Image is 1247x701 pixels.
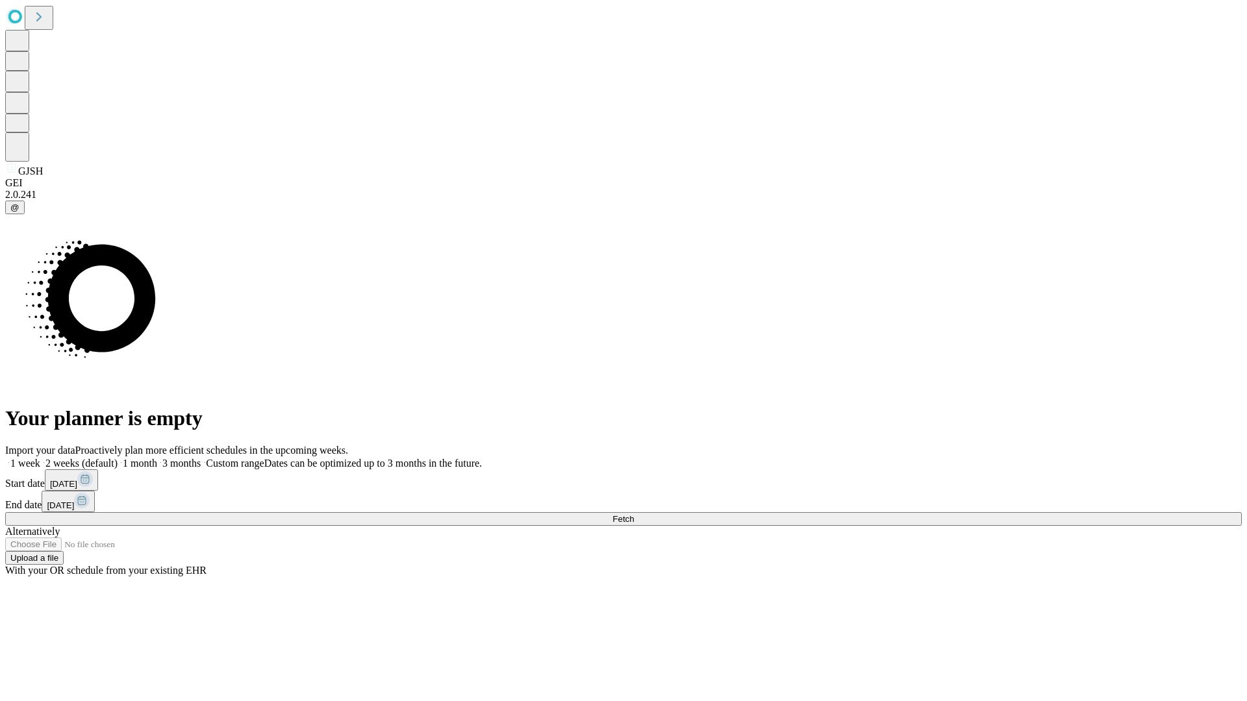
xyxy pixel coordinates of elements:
span: Proactively plan more efficient schedules in the upcoming weeks. [75,445,348,456]
h1: Your planner is empty [5,406,1242,430]
span: 1 month [123,458,157,469]
button: Upload a file [5,551,64,565]
button: @ [5,201,25,214]
span: [DATE] [50,479,77,489]
span: 3 months [162,458,201,469]
span: @ [10,203,19,212]
div: GEI [5,177,1242,189]
button: [DATE] [45,469,98,491]
div: End date [5,491,1242,512]
span: Dates can be optimized up to 3 months in the future. [264,458,482,469]
span: Fetch [612,514,634,524]
div: 2.0.241 [5,189,1242,201]
span: 2 weeks (default) [45,458,118,469]
span: 1 week [10,458,40,469]
div: Start date [5,469,1242,491]
span: Alternatively [5,526,60,537]
span: Import your data [5,445,75,456]
span: Custom range [206,458,264,469]
span: With your OR schedule from your existing EHR [5,565,207,576]
span: [DATE] [47,500,74,510]
span: GJSH [18,166,43,177]
button: Fetch [5,512,1242,526]
button: [DATE] [42,491,95,512]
